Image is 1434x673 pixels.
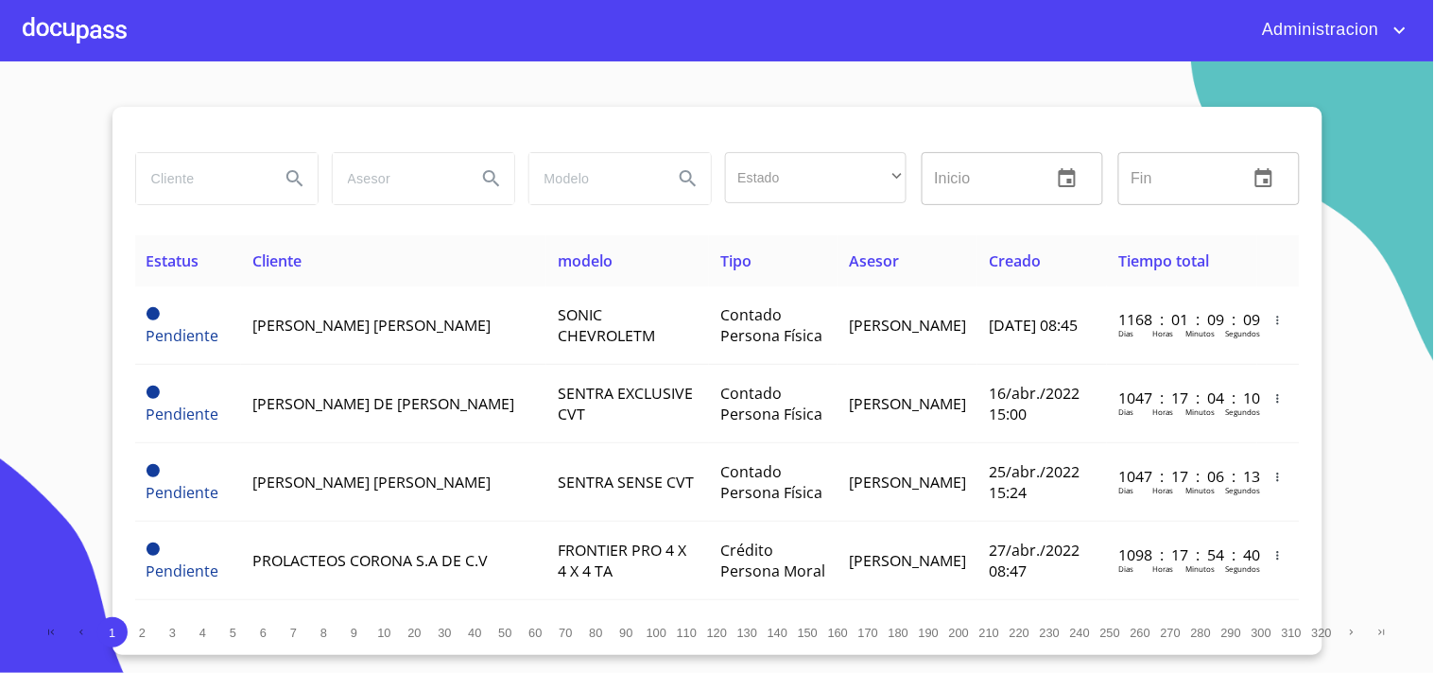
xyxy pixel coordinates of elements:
[642,617,672,647] button: 100
[147,404,219,424] span: Pendiente
[672,617,702,647] button: 110
[147,482,219,503] span: Pendiente
[333,153,461,204] input: search
[1282,626,1302,640] span: 310
[147,543,160,556] span: Pendiente
[914,617,944,647] button: 190
[430,617,460,647] button: 30
[279,617,309,647] button: 7
[498,626,511,640] span: 50
[949,626,969,640] span: 200
[677,626,697,640] span: 110
[320,626,327,640] span: 8
[1161,626,1181,640] span: 270
[252,250,302,271] span: Cliente
[989,315,1078,336] span: [DATE] 08:45
[559,626,572,640] span: 70
[889,626,908,640] span: 180
[849,393,966,414] span: [PERSON_NAME]
[975,617,1005,647] button: 210
[169,626,176,640] span: 3
[1225,485,1260,495] p: Segundos
[1225,563,1260,574] p: Segundos
[1225,328,1260,338] p: Segundos
[798,626,818,640] span: 150
[1152,328,1173,338] p: Horas
[1118,466,1246,487] p: 1047 : 17 : 06 : 13
[147,386,160,399] span: Pendiente
[249,617,279,647] button: 6
[1248,15,1389,45] span: Administracion
[1152,563,1173,574] p: Horas
[377,626,390,640] span: 10
[1248,15,1411,45] button: account of current user
[97,617,128,647] button: 1
[768,626,787,640] span: 140
[370,617,400,647] button: 10
[1035,617,1065,647] button: 230
[1252,626,1271,640] span: 300
[252,393,514,414] span: [PERSON_NAME] DE [PERSON_NAME]
[720,461,822,503] span: Contado Persona Física
[558,250,613,271] span: modelo
[252,550,488,571] span: PROLACTEOS CORONA S.A DE C.V
[252,315,491,336] span: [PERSON_NAME] [PERSON_NAME]
[612,617,642,647] button: 90
[725,152,907,203] div: ​
[737,626,757,640] span: 130
[1221,626,1241,640] span: 290
[1118,328,1133,338] p: Dias
[529,153,658,204] input: search
[763,617,793,647] button: 140
[720,383,822,424] span: Contado Persona Física
[558,383,693,424] span: SENTRA EXCLUSIVE CVT
[558,472,694,492] span: SENTRA SENSE CVT
[589,626,602,640] span: 80
[619,626,632,640] span: 90
[849,315,966,336] span: [PERSON_NAME]
[469,156,514,201] button: Search
[989,461,1080,503] span: 25/abr./2022 15:24
[147,464,160,477] span: Pendiente
[1185,485,1215,495] p: Minutos
[733,617,763,647] button: 130
[647,626,666,640] span: 100
[828,626,848,640] span: 160
[139,626,146,640] span: 2
[1118,388,1246,408] p: 1047 : 17 : 04 : 10
[1118,485,1133,495] p: Dias
[1010,626,1029,640] span: 220
[1307,617,1338,647] button: 320
[849,250,899,271] span: Asesor
[1118,250,1209,271] span: Tiempo total
[558,540,686,581] span: FRONTIER PRO 4 X 4 X 4 TA
[1005,617,1035,647] button: 220
[1247,617,1277,647] button: 300
[230,626,236,640] span: 5
[1185,328,1215,338] p: Minutos
[528,626,542,640] span: 60
[793,617,823,647] button: 150
[849,550,966,571] span: [PERSON_NAME]
[407,626,421,640] span: 20
[979,626,999,640] span: 210
[720,540,825,581] span: Crédito Persona Moral
[147,250,199,271] span: Estatus
[702,617,733,647] button: 120
[1191,626,1211,640] span: 280
[351,626,357,640] span: 9
[558,304,655,346] span: SONIC CHEVROLETM
[309,617,339,647] button: 8
[468,626,481,640] span: 40
[884,617,914,647] button: 180
[720,250,752,271] span: Tipo
[128,617,158,647] button: 2
[1118,406,1133,417] p: Dias
[438,626,451,640] span: 30
[665,156,711,201] button: Search
[1217,617,1247,647] button: 290
[849,472,966,492] span: [PERSON_NAME]
[1040,626,1060,640] span: 230
[581,617,612,647] button: 80
[1185,406,1215,417] p: Minutos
